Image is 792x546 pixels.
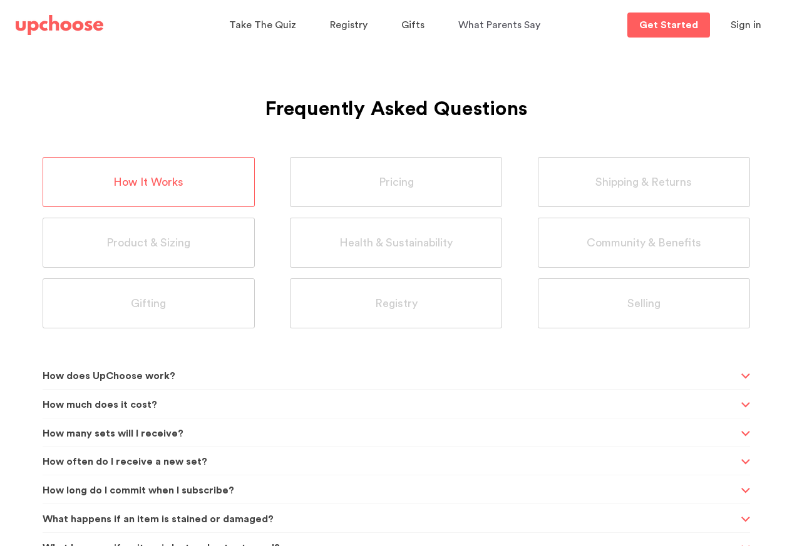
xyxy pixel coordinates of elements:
[43,418,738,449] span: How many sets will I receive?
[379,175,414,190] span: Pricing
[375,296,418,311] span: Registry
[131,296,166,311] span: Gifting
[43,361,738,392] span: How does UpChoose work?
[43,447,738,477] span: How often do I receive a new set?
[43,66,750,125] h1: Frequently Asked Questions
[106,236,190,250] span: Product & Sizing
[43,504,738,535] span: What happens if an item is stained or damaged?
[587,236,701,250] span: Community & Benefits
[16,13,103,38] a: UpChoose
[458,20,540,30] span: What Parents Say
[627,296,661,311] span: Selling
[401,13,428,38] a: Gifts
[43,475,738,506] span: How long do I commit when I subscribe?
[330,20,368,30] span: Registry
[715,13,777,38] button: Sign in
[731,20,761,30] span: Sign in
[458,13,544,38] a: What Parents Say
[339,236,453,250] span: Health & Sustainability
[16,15,103,35] img: UpChoose
[639,20,698,30] p: Get Started
[229,13,300,38] a: Take The Quiz
[330,13,371,38] a: Registry
[229,20,296,30] span: Take The Quiz
[43,390,738,420] span: How much does it cost?
[113,175,183,190] span: How It Works
[401,20,424,30] span: Gifts
[627,13,710,38] a: Get Started
[595,175,692,190] span: Shipping & Returns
